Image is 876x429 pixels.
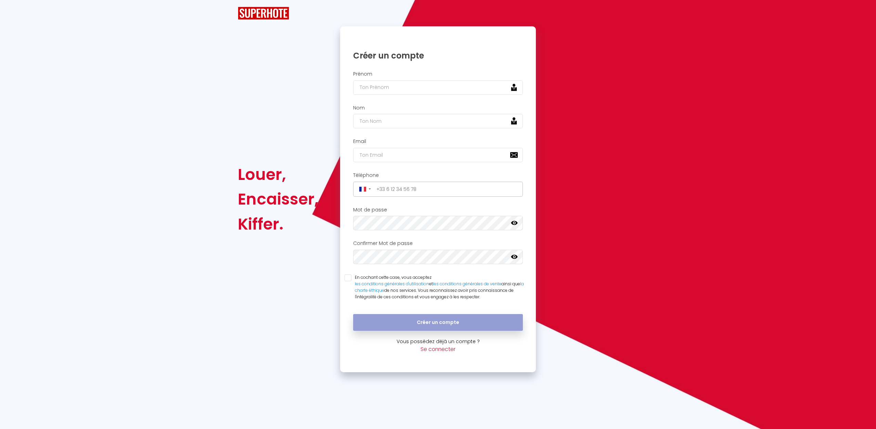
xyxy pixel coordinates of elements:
img: SuperHote logo [238,7,289,19]
h2: Nom [353,105,523,111]
a: Se connecter [421,346,455,353]
div: Encaisser, [238,187,319,211]
div: Kiffer. [238,212,319,236]
div: et ainsi que de nos services. Vous reconnaissez avoir pris connaissance de l'intégralité de ces c... [355,281,531,300]
button: Ouvrir le widget de chat LiveChat [5,3,26,23]
span: ▼ [368,187,372,191]
h2: Téléphone [353,172,523,178]
button: Créer un compte [353,314,523,331]
input: +33 6 12 34 56 78 [374,184,521,195]
input: Ton Prénom [353,80,523,95]
h2: Confirmer Mot de passe [353,240,523,246]
h2: Prénom [353,71,523,77]
a: la charte éthique [355,281,524,293]
p: Vous possédez déjà un compte ? [340,338,536,345]
h2: Mot de passe [353,207,523,213]
input: Ton Email [353,148,523,162]
input: Ton Nom [353,114,523,128]
div: Louer, [238,162,319,187]
h1: Créer un compte [353,50,523,61]
a: les conditions générales de vente [433,281,501,287]
label: En cochant cette case, vous acceptez [351,274,531,300]
h2: Email [353,139,523,144]
a: les conditions générales d'utilisation [355,281,429,287]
